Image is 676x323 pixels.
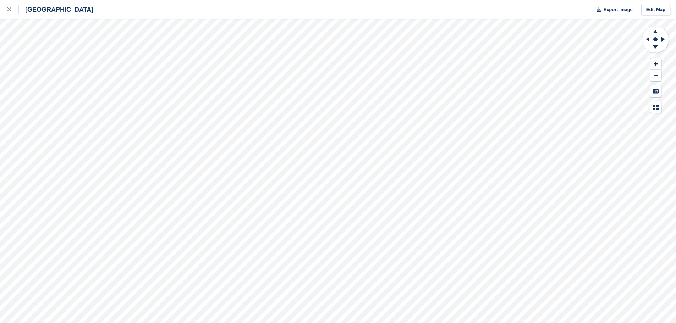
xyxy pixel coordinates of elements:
button: Zoom Out [650,70,661,82]
div: [GEOGRAPHIC_DATA] [19,5,93,14]
a: Edit Map [641,4,670,16]
button: Zoom In [650,58,661,70]
button: Keyboard Shortcuts [650,85,661,97]
span: Export Image [603,6,632,13]
button: Export Image [592,4,633,16]
button: Map Legend [650,101,661,113]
